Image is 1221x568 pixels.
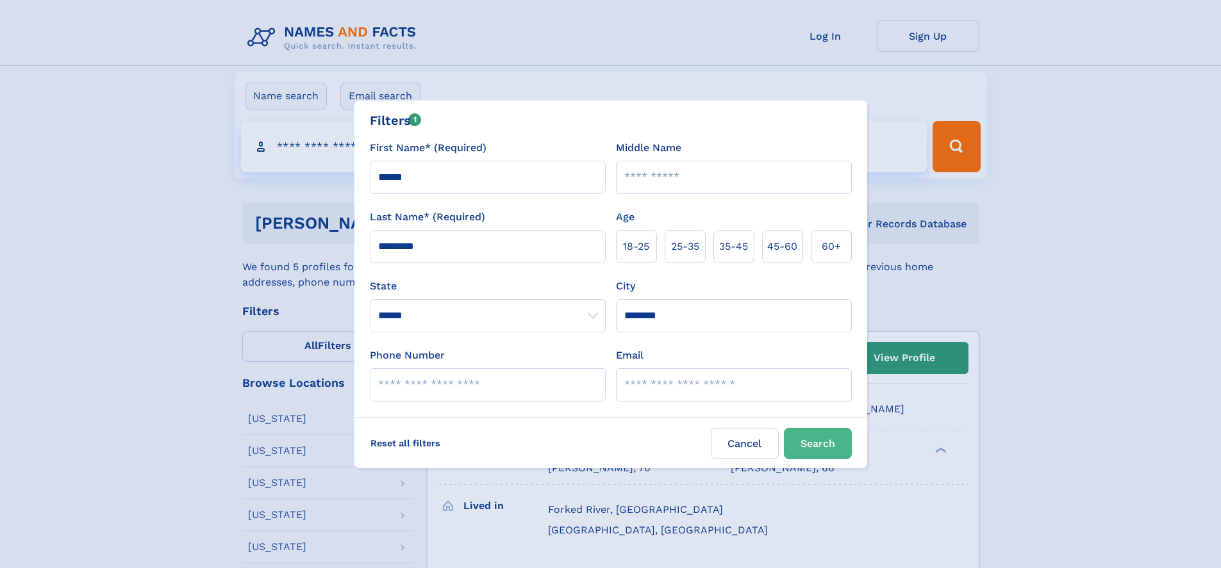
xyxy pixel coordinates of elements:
[616,279,635,294] label: City
[370,348,445,363] label: Phone Number
[616,209,635,225] label: Age
[671,239,699,254] span: 25‑35
[784,428,852,459] button: Search
[616,348,644,363] label: Email
[370,140,486,156] label: First Name* (Required)
[362,428,449,458] label: Reset all filters
[711,428,779,459] label: Cancel
[370,279,606,294] label: State
[370,111,422,130] div: Filters
[370,209,485,225] label: Last Name* (Required)
[767,239,797,254] span: 45‑60
[616,140,681,156] label: Middle Name
[623,239,649,254] span: 18‑25
[719,239,748,254] span: 35‑45
[822,239,841,254] span: 60+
